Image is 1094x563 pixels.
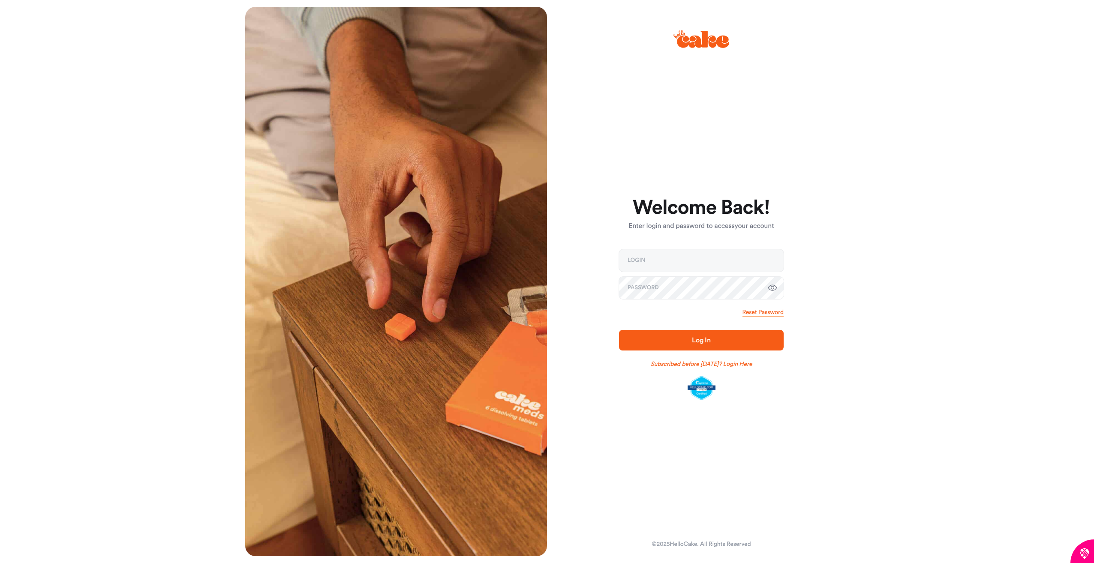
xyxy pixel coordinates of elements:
button: Log In [619,330,784,350]
div: © 2025 HelloCake. All Rights Reserved [652,540,751,548]
span: Log In [692,337,711,344]
p: Enter login and password to access your account [619,221,784,231]
a: Reset Password [742,308,784,317]
img: legit-script-certified.png [688,376,715,400]
a: Subscribed before [DATE]? Login Here [651,360,752,368]
h1: Welcome Back! [619,198,784,218]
